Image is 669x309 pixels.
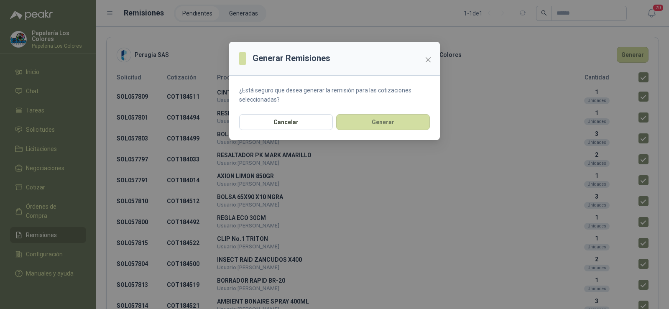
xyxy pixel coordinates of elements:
[421,53,435,66] button: Close
[239,114,333,130] button: Cancelar
[253,52,330,65] h3: Generar Remisiones
[239,86,430,104] p: ¿Está seguro que desea generar la remisión para las cotizaciones seleccionadas?
[336,114,430,130] button: Generar
[425,56,432,63] span: close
